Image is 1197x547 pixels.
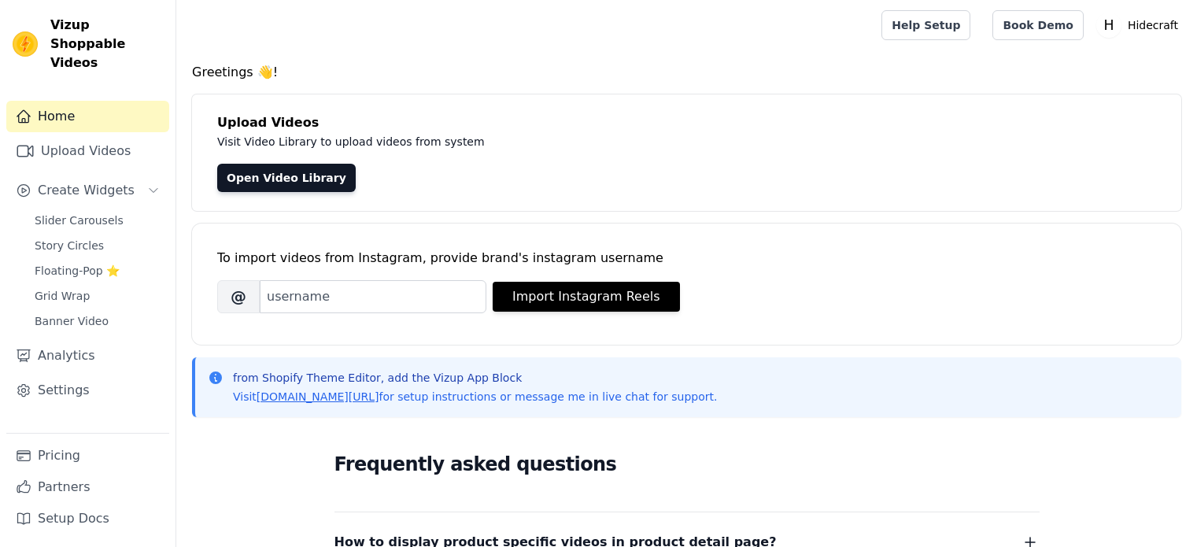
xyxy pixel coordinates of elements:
a: Analytics [6,340,169,371]
button: H Hidecraft [1096,11,1184,39]
a: Banner Video [25,310,169,332]
a: [DOMAIN_NAME][URL] [257,390,379,403]
a: Setup Docs [6,503,169,534]
a: Grid Wrap [25,285,169,307]
button: Create Widgets [6,175,169,206]
a: Upload Videos [6,135,169,167]
input: username [260,280,486,313]
h4: Greetings 👋! [192,63,1181,82]
img: Vizup [13,31,38,57]
span: Grid Wrap [35,288,90,304]
a: Book Demo [992,10,1083,40]
a: Pricing [6,440,169,471]
div: To import videos from Instagram, provide brand's instagram username [217,249,1156,268]
h2: Frequently asked questions [334,449,1040,480]
span: Slider Carousels [35,213,124,228]
button: Import Instagram Reels [493,282,680,312]
a: Partners [6,471,169,503]
text: H [1103,17,1114,33]
h4: Upload Videos [217,113,1156,132]
span: Story Circles [35,238,104,253]
a: Settings [6,375,169,406]
span: Vizup Shoppable Videos [50,16,163,72]
a: Story Circles [25,235,169,257]
span: Floating-Pop ⭐ [35,263,120,279]
a: Slider Carousels [25,209,169,231]
span: Banner Video [35,313,109,329]
a: Home [6,101,169,132]
a: Help Setup [881,10,970,40]
a: Floating-Pop ⭐ [25,260,169,282]
p: from Shopify Theme Editor, add the Vizup App Block [233,370,717,386]
span: @ [217,280,260,313]
p: Visit Video Library to upload videos from system [217,132,922,151]
span: Create Widgets [38,181,135,200]
p: Hidecraft [1121,11,1184,39]
p: Visit for setup instructions or message me in live chat for support. [233,389,717,405]
a: Open Video Library [217,164,356,192]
